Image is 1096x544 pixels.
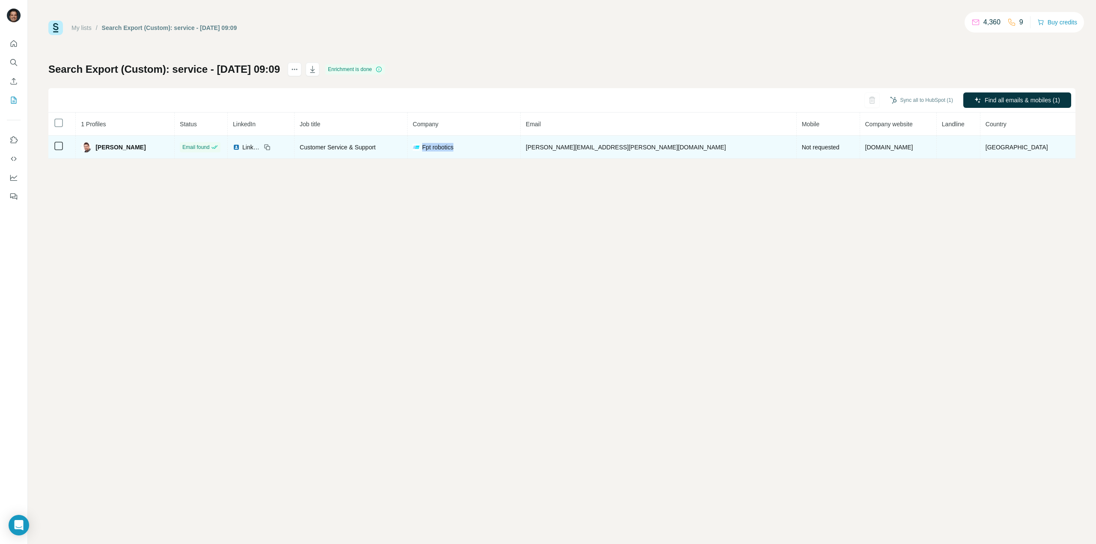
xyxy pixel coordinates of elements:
[526,121,541,128] span: Email
[71,24,92,31] a: My lists
[413,144,420,151] img: company-logo
[7,92,21,108] button: My lists
[963,92,1071,108] button: Find all emails & mobiles (1)
[96,24,98,32] li: /
[7,132,21,148] button: Use Surfe on LinkedIn
[102,24,237,32] div: Search Export (Custom): service - [DATE] 09:09
[300,121,320,128] span: Job title
[413,121,438,128] span: Company
[325,64,385,74] div: Enrichment is done
[865,121,913,128] span: Company website
[7,36,21,51] button: Quick start
[300,144,375,151] span: Customer Service & Support
[288,62,301,76] button: actions
[526,144,726,151] span: [PERSON_NAME][EMAIL_ADDRESS][PERSON_NAME][DOMAIN_NAME]
[81,142,91,152] img: Avatar
[48,62,280,76] h1: Search Export (Custom): service - [DATE] 09:09
[242,143,261,152] span: LinkedIn
[7,170,21,185] button: Dashboard
[7,189,21,204] button: Feedback
[180,121,197,128] span: Status
[422,143,453,152] span: Fpt robotics
[865,144,913,151] span: [DOMAIN_NAME]
[802,144,840,151] span: Not requested
[182,143,209,151] span: Email found
[7,9,21,22] img: Avatar
[9,515,29,535] div: Open Intercom Messenger
[7,74,21,89] button: Enrich CSV
[95,143,146,152] span: [PERSON_NAME]
[983,17,1001,27] p: 4,360
[1037,16,1077,28] button: Buy credits
[1019,17,1023,27] p: 9
[81,121,106,128] span: 1 Profiles
[802,121,819,128] span: Mobile
[7,55,21,70] button: Search
[942,121,965,128] span: Landline
[7,151,21,166] button: Use Surfe API
[48,21,63,35] img: Surfe Logo
[233,121,256,128] span: LinkedIn
[986,144,1048,151] span: [GEOGRAPHIC_DATA]
[985,96,1060,104] span: Find all emails & mobiles (1)
[233,144,240,151] img: LinkedIn logo
[986,121,1007,128] span: Country
[884,94,959,107] button: Sync all to HubSpot (1)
